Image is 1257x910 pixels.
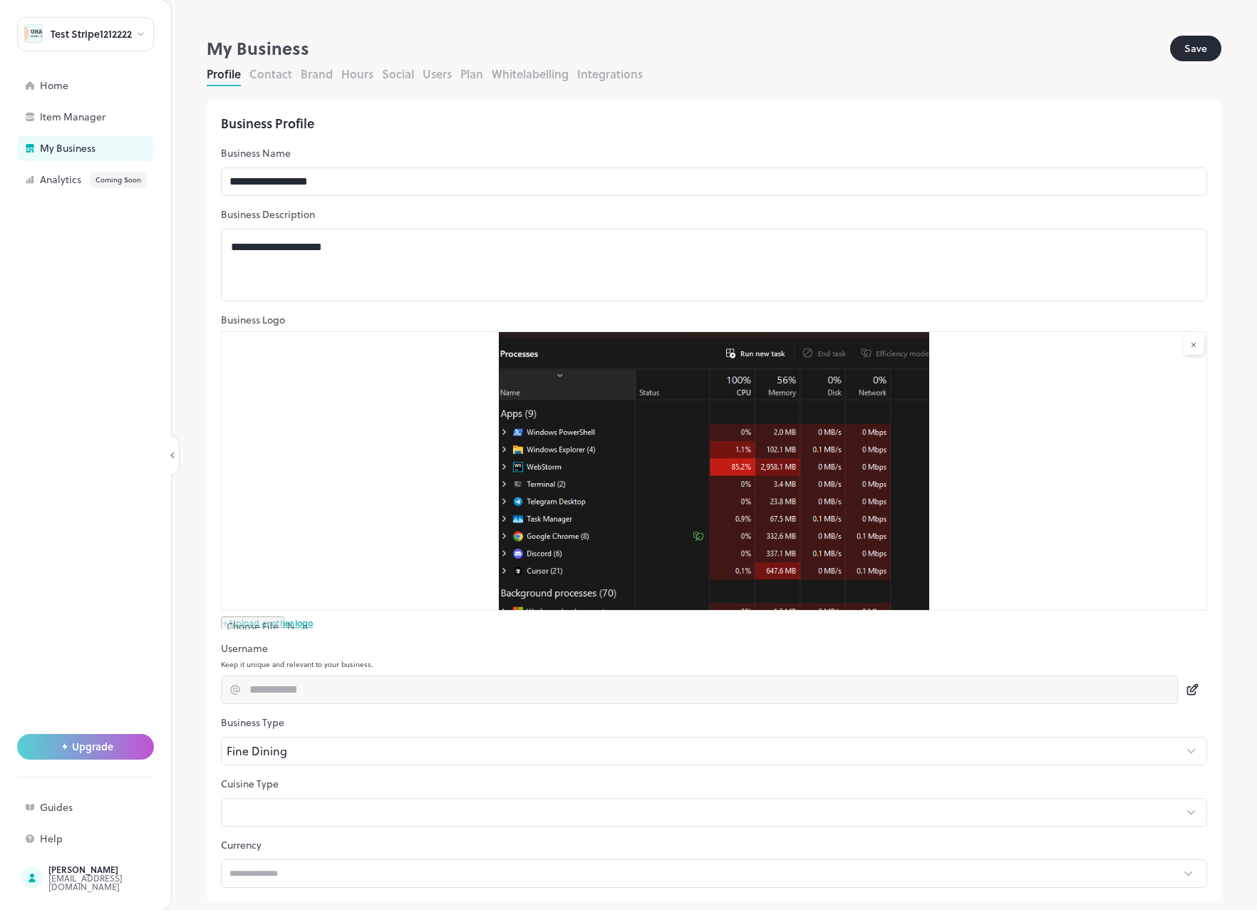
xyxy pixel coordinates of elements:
div: [PERSON_NAME] [48,865,182,874]
div: [EMAIL_ADDRESS][DOMAIN_NAME] [48,874,182,891]
button: Open [1174,859,1202,888]
button: Users [423,66,452,82]
button: Contact [249,66,292,82]
div: Coming Soon [90,172,147,187]
p: Username [221,641,1207,656]
button: Save [1170,36,1221,61]
button: Social [382,66,414,82]
p: Business Type [221,715,1207,730]
div: Test Stripe1212222 [51,29,132,39]
div: Home [40,81,182,91]
p: Cuisine Type [221,777,1207,791]
div: My Business [40,143,182,153]
button: Plan [460,66,483,82]
button: Whitelabelling [492,66,569,82]
p: Business Logo [221,313,1207,327]
span: Upgrade [72,741,113,753]
p: Business Description [221,207,1207,222]
img: 17559516070224d83asrz0y.png [222,332,1206,610]
div: My Business [207,36,1170,61]
div: Business Profile [221,115,1207,132]
p: Keep it unique and relevant to your business. [221,660,1207,668]
div: Guides [40,802,182,812]
p: Currency [221,838,1207,852]
button: Hours [341,66,373,82]
div: Fine Dining [221,737,1184,765]
div: Analytics [40,172,182,187]
div: Item Manager [40,112,182,122]
div: ​ [221,798,1184,827]
div: Help [40,834,182,844]
p: Business Name [221,146,1207,160]
img: avatar [25,25,42,42]
button: Integrations [577,66,643,82]
button: Brand [301,66,333,82]
button: Profile [207,66,241,82]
